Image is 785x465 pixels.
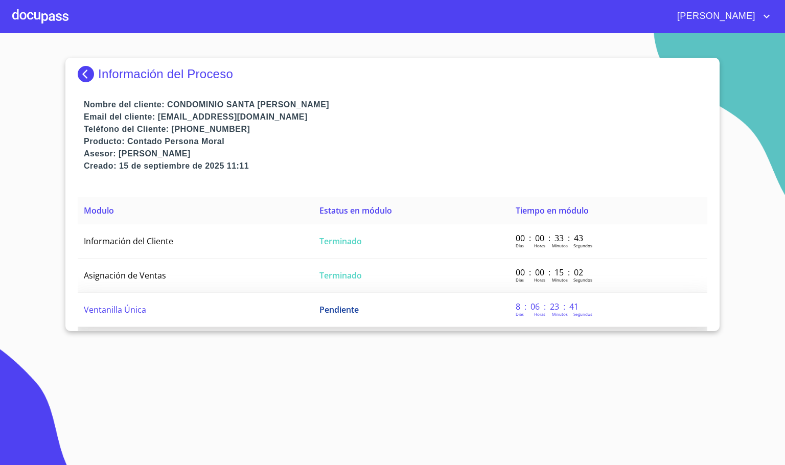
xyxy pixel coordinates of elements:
span: Terminado [319,270,362,281]
p: Segundos [573,311,592,317]
p: Asesor: [PERSON_NAME] [84,148,707,160]
p: Email del cliente: [EMAIL_ADDRESS][DOMAIN_NAME] [84,111,707,123]
p: Nombre del cliente: CONDOMINIO SANTA [PERSON_NAME] [84,99,707,111]
div: Información del Proceso [78,66,707,82]
p: Dias [516,243,524,248]
p: Producto: Contado Persona Moral [84,135,707,148]
p: 00 : 00 : 15 : 02 [516,267,585,278]
span: Modulo [84,205,114,216]
span: Terminado [319,236,362,247]
span: Asignación de Ventas [84,270,166,281]
p: Horas [534,277,545,283]
span: Tiempo en módulo [516,205,589,216]
span: Información del Cliente [84,236,173,247]
p: Segundos [573,243,592,248]
p: 00 : 00 : 33 : 43 [516,232,585,244]
p: Información del Proceso [98,67,233,81]
span: [PERSON_NAME] [669,8,760,25]
span: Estatus en módulo [319,205,392,216]
p: Teléfono del Cliente: [PHONE_NUMBER] [84,123,707,135]
p: Dias [516,277,524,283]
p: 8 : 06 : 23 : 41 [516,301,585,312]
p: Creado: 15 de septiembre de 2025 11:11 [84,160,707,172]
p: Dias [516,311,524,317]
p: Segundos [573,277,592,283]
img: Docupass spot blue [78,66,98,82]
p: Horas [534,243,545,248]
button: account of current user [669,8,773,25]
span: Ventanilla Única [84,304,146,315]
p: Minutos [552,277,568,283]
p: Minutos [552,311,568,317]
p: Minutos [552,243,568,248]
p: Horas [534,311,545,317]
span: Pendiente [319,304,359,315]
